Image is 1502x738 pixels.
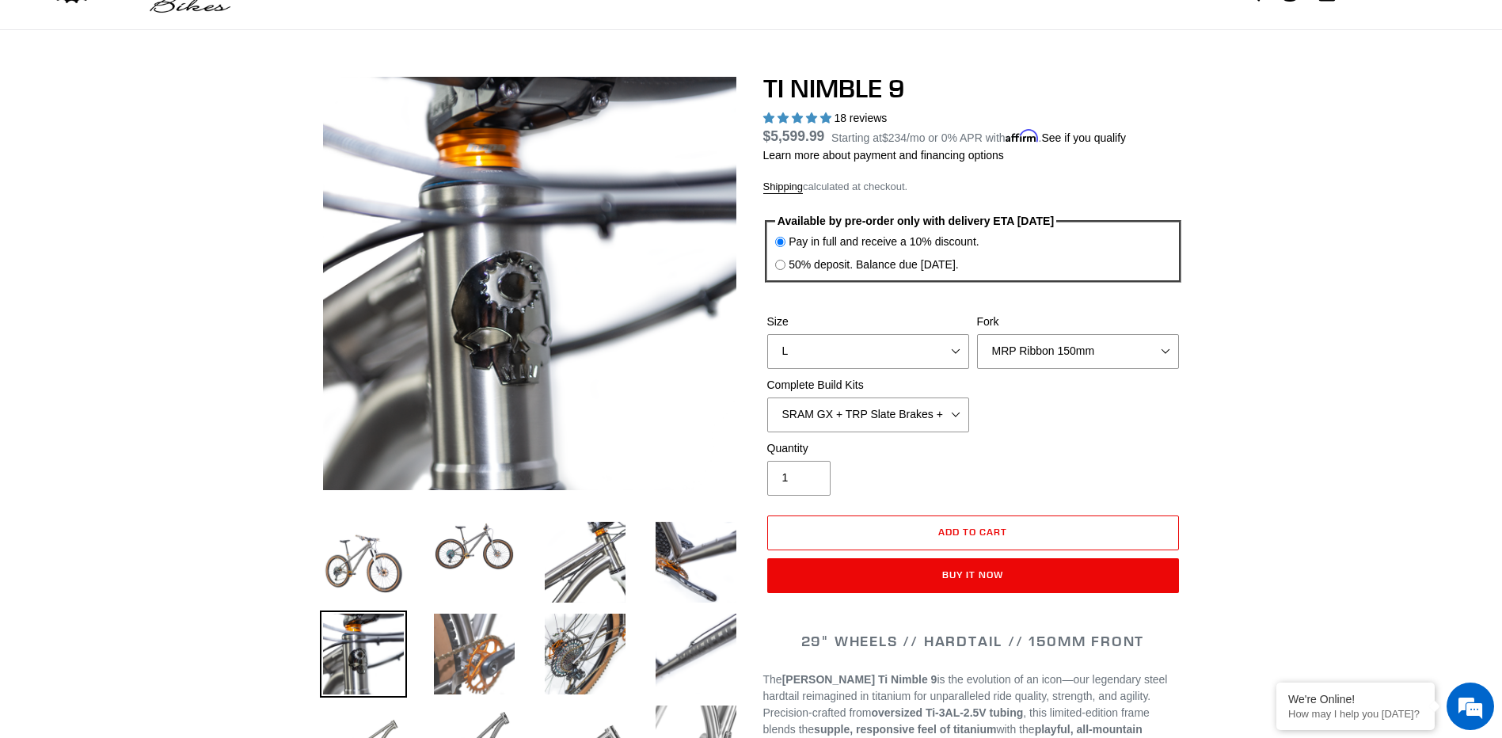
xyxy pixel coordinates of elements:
[767,440,969,457] label: Quantity
[542,519,629,606] img: Load image into Gallery viewer, TI NIMBLE 9
[106,89,290,109] div: Chat with us now
[775,213,1056,230] legend: Available by pre-order only with delivery ETA [DATE]
[801,632,1145,650] span: 29" WHEELS // HARDTAIL // 150MM FRONT
[260,8,298,46] div: Minimize live chat window
[431,519,518,574] img: Load image into Gallery viewer, TI NIMBLE 9
[8,432,302,488] textarea: Type your message and hit 'Enter'
[51,79,90,119] img: d_696896380_company_1647369064580_696896380
[763,128,825,144] span: $5,599.99
[1006,129,1039,143] span: Affirm
[763,149,1004,162] a: Learn more about payment and financing options
[814,723,996,736] strong: supple, responsive feel of titanium
[767,558,1179,593] button: Buy it now
[1041,131,1126,144] a: See if you qualify - Learn more about Affirm Financing (opens in modal)
[782,673,937,686] strong: [PERSON_NAME] Ti Nimble 9
[17,87,41,111] div: Navigation go back
[789,234,979,250] label: Pay in full and receive a 10% discount.
[767,515,1179,550] button: Add to cart
[831,126,1126,146] p: Starting at /mo or 0% APR with .
[320,611,407,698] img: Load image into Gallery viewer, TI NIMBLE 9
[92,200,219,359] span: We're online!
[938,526,1007,538] span: Add to cart
[789,257,959,273] label: 50% deposit. Balance due [DATE].
[1288,693,1423,706] div: We're Online!
[652,519,740,606] img: Load image into Gallery viewer, TI NIMBLE 9
[763,112,835,124] span: 4.89 stars
[871,706,1023,719] strong: oversized Ti-3AL-2.5V tubing
[834,112,887,124] span: 18 reviews
[542,611,629,698] img: Load image into Gallery viewer, TI NIMBLE 9
[320,519,407,606] img: Load image into Gallery viewer, TI NIMBLE 9
[767,314,969,330] label: Size
[882,131,907,144] span: $234
[763,74,1183,104] h1: TI NIMBLE 9
[767,377,969,394] label: Complete Build Kits
[977,314,1179,330] label: Fork
[431,611,518,698] img: Load image into Gallery viewer, TI NIMBLE 9
[1288,708,1423,720] p: How may I help you today?
[763,179,1183,195] div: calculated at checkout.
[652,611,740,698] img: Load image into Gallery viewer, TI NIMBLE 9
[763,181,804,194] a: Shipping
